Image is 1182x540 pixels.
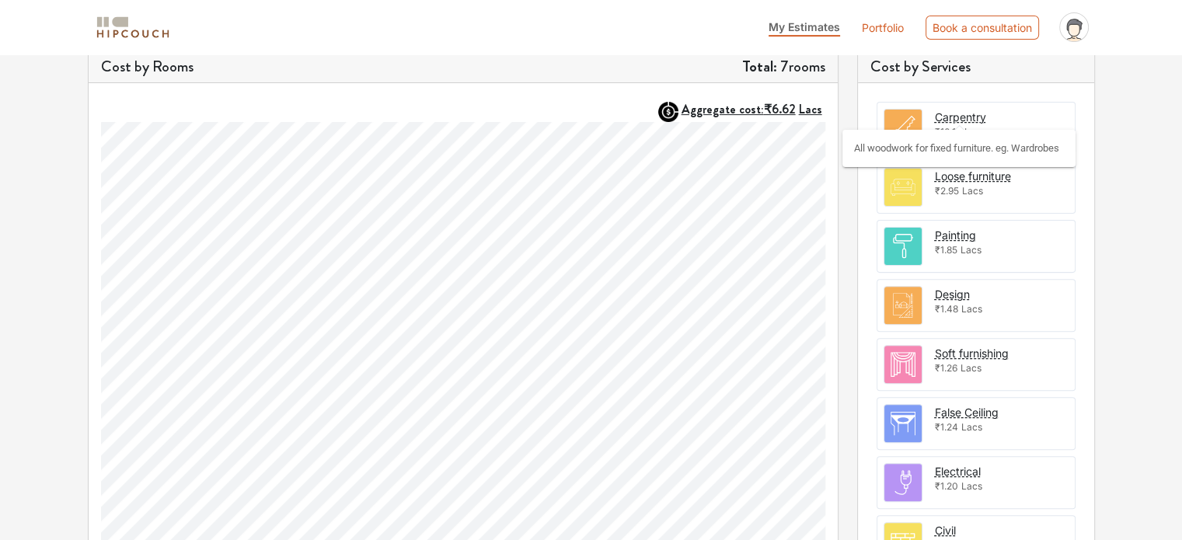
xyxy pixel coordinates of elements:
[961,362,982,374] span: Lacs
[935,421,958,433] span: ₹1.24
[682,100,822,118] strong: Aggregate cost:
[884,169,922,206] img: room.svg
[935,244,957,256] span: ₹1.85
[926,16,1039,40] div: Book a consultation
[884,287,922,324] img: room.svg
[854,141,1064,155] div: All woodwork for fixed furniture. eg. Wardrobes
[862,19,904,36] a: Portfolio
[742,55,777,78] strong: Total:
[961,303,982,315] span: Lacs
[884,110,922,147] img: room.svg
[94,14,172,41] img: logo-horizontal.svg
[799,100,822,118] span: Lacs
[658,102,678,122] img: AggregateIcon
[764,100,796,118] span: ₹6.62
[884,464,922,501] img: room.svg
[884,346,922,383] img: room.svg
[935,345,1009,361] button: Soft furnishing
[769,20,840,33] span: My Estimates
[935,404,999,420] button: False Ceiling
[101,57,194,76] h5: Cost by Rooms
[961,421,982,433] span: Lacs
[935,463,981,479] button: Electrical
[935,522,956,538] button: Civil
[884,405,922,442] img: room.svg
[935,362,957,374] span: ₹1.26
[870,57,1082,76] h5: Cost by Services
[961,244,982,256] span: Lacs
[935,227,976,243] button: Painting
[961,480,982,492] span: Lacs
[935,286,970,302] button: Design
[962,185,983,197] span: Lacs
[884,228,922,265] img: room.svg
[935,185,959,197] span: ₹2.95
[94,10,172,45] span: logo-horizontal.svg
[742,57,825,76] h5: 7 rooms
[935,480,958,492] span: ₹1.20
[682,102,825,117] button: Aggregate cost:₹6.62Lacs
[935,303,958,315] span: ₹1.48
[935,109,986,125] button: Carpentry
